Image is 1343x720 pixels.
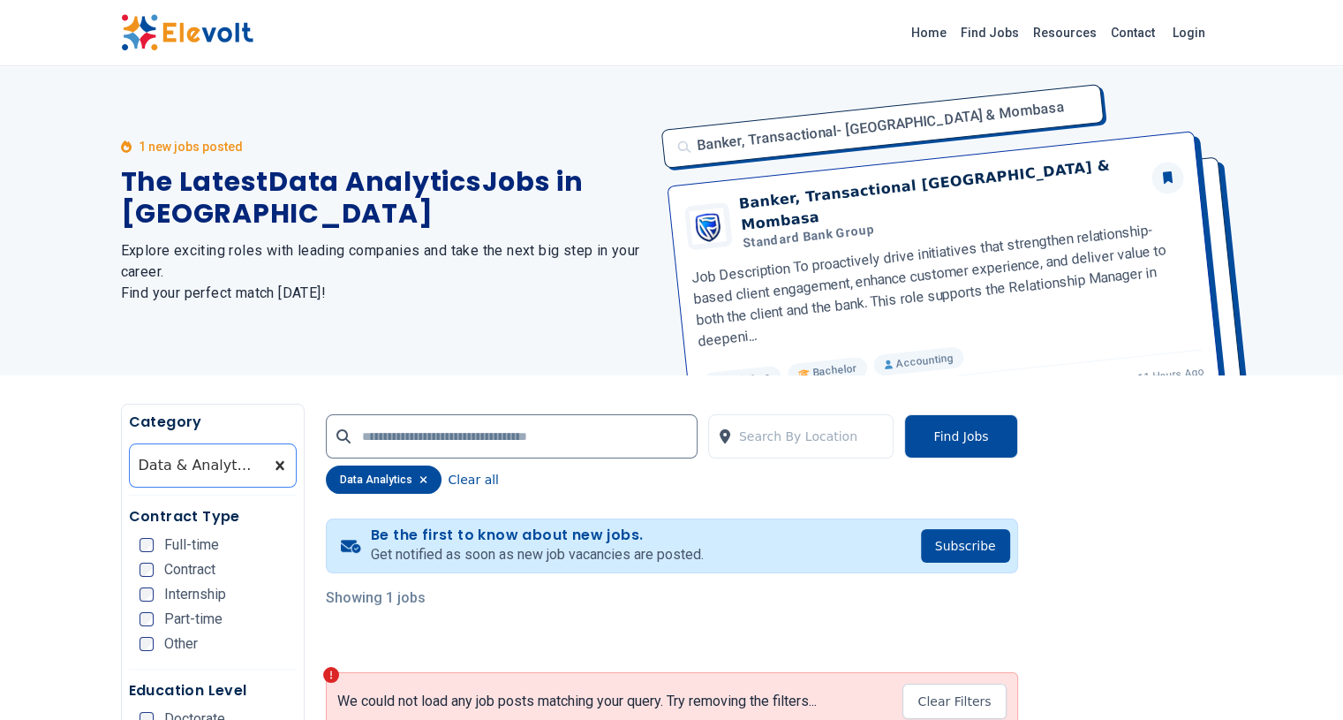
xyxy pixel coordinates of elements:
[337,693,817,710] p: We could not load any job posts matching your query. Try removing the filters...
[129,506,297,527] h5: Contract Type
[449,466,499,494] button: Clear all
[954,19,1026,47] a: Find Jobs
[326,587,1018,609] p: Showing 1 jobs
[164,538,219,552] span: Full-time
[921,529,1010,563] button: Subscribe
[902,684,1006,719] button: Clear Filters
[121,240,651,304] h2: Explore exciting roles with leading companies and take the next big step in your career. Find you...
[326,466,441,494] div: data analytics
[140,637,154,651] input: Other
[121,14,253,51] img: Elevolt
[129,412,297,433] h5: Category
[1026,19,1104,47] a: Resources
[371,527,704,544] h4: Be the first to know about new jobs.
[904,414,1017,459] button: Find Jobs
[121,166,651,230] h1: The Latest Data Analytics Jobs in [GEOGRAPHIC_DATA]
[1162,15,1216,50] a: Login
[140,538,154,552] input: Full-time
[140,612,154,626] input: Part-time
[1104,19,1162,47] a: Contact
[140,587,154,602] input: Internship
[140,563,154,577] input: Contract
[129,680,297,701] h5: Education Level
[164,587,226,602] span: Internship
[1255,635,1343,720] iframe: Chat Widget
[164,612,223,626] span: Part-time
[139,138,243,155] p: 1 new jobs posted
[904,19,954,47] a: Home
[371,544,704,565] p: Get notified as soon as new job vacancies are posted.
[164,563,215,577] span: Contract
[164,637,198,651] span: Other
